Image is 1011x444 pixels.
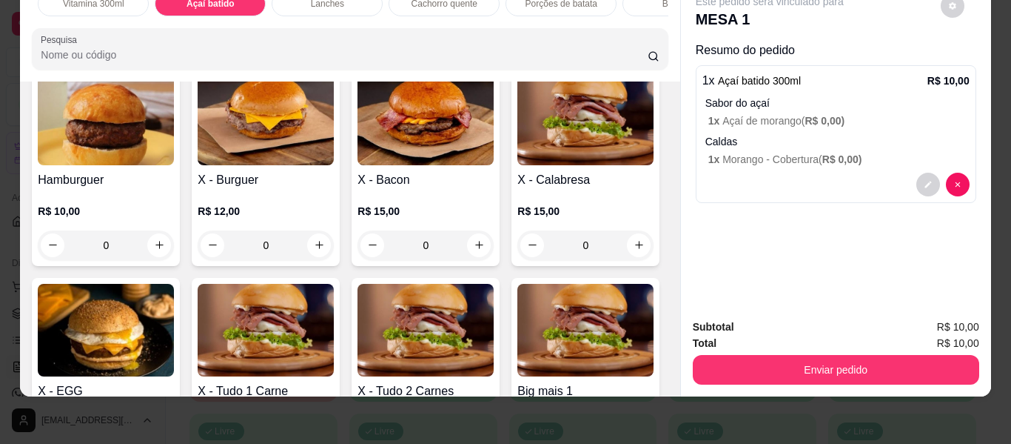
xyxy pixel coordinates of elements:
p: MESA 1 [696,9,844,30]
button: decrease-product-quantity [916,173,940,196]
h4: X - Bacon [357,171,494,189]
h4: X - Burguer [198,171,334,189]
span: 1 x [708,153,722,165]
p: Caldas [705,134,970,149]
h4: X - Tudo 1 Carne [198,382,334,400]
img: product-image [198,73,334,165]
img: product-image [357,284,494,377]
h4: Hamburguer [38,171,174,189]
label: Pesquisa [41,33,82,46]
span: Açaí batido 300ml [718,75,801,87]
p: 1 x [702,72,801,90]
img: product-image [517,73,654,165]
strong: Subtotal [693,321,734,333]
img: product-image [38,284,174,377]
p: R$ 10,00 [38,204,174,219]
button: Enviar pedido [693,355,979,385]
h4: Big mais 1 [517,382,654,400]
img: product-image [38,73,174,165]
span: R$ 0,00 ) [822,153,862,165]
p: R$ 15,00 [517,204,654,219]
span: R$ 10,00 [937,335,979,351]
p: Sabor do açaí [705,96,970,110]
img: product-image [198,284,334,377]
p: Açaí de morango ( [708,113,970,128]
p: R$ 15,00 [357,204,494,219]
h4: X - EGG [38,382,174,400]
span: R$ 0,00 ) [805,115,844,127]
h4: X - Tudo 2 Carnes [357,382,494,400]
img: product-image [357,73,494,165]
span: R$ 10,00 [937,319,979,335]
strong: Total [693,337,716,349]
img: product-image [517,284,654,377]
p: Morango - Cobertura ( [708,152,970,167]
p: R$ 10,00 [927,73,970,88]
button: decrease-product-quantity [946,173,970,196]
p: Resumo do pedido [696,42,976,59]
h4: X - Calabresa [517,171,654,189]
p: R$ 12,00 [198,204,334,219]
span: 1 x [708,115,722,127]
input: Pesquisa [41,47,648,62]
